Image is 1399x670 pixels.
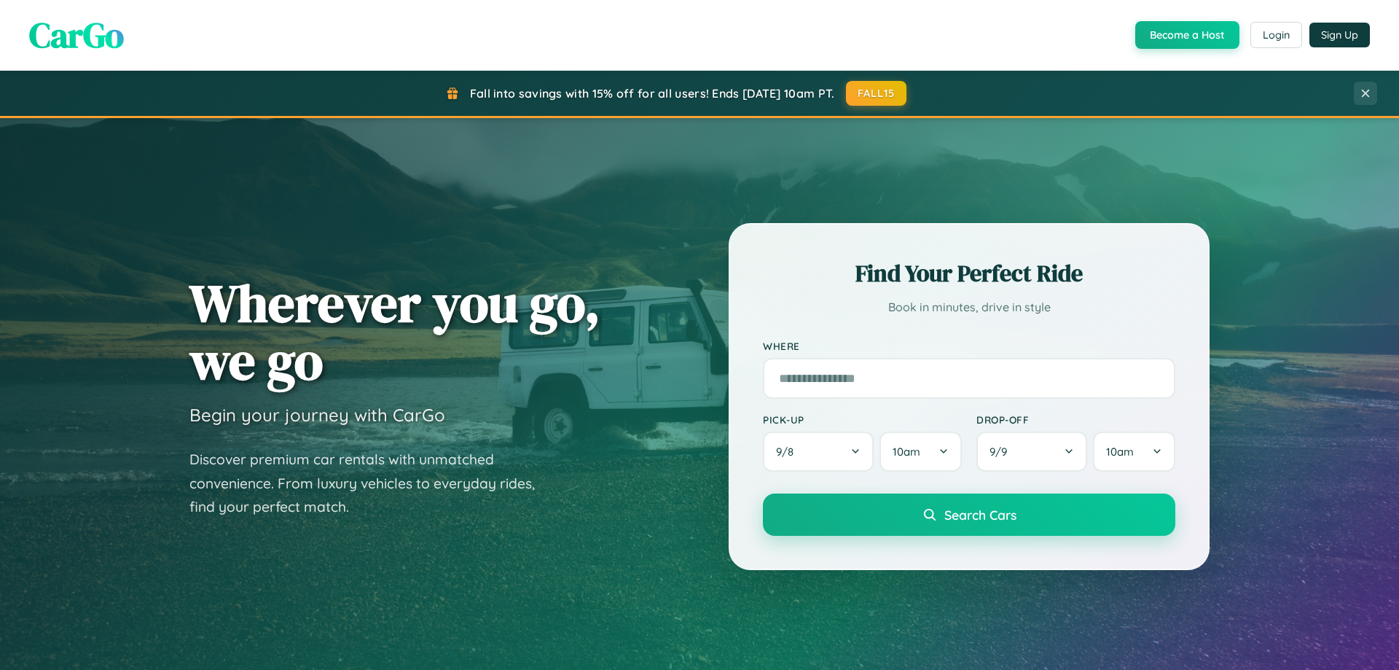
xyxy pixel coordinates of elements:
[976,413,1175,426] label: Drop-off
[893,445,920,459] span: 10am
[944,507,1016,523] span: Search Cars
[763,494,1175,536] button: Search Cars
[189,404,445,426] h3: Begin your journey with CarGo
[189,274,600,389] h1: Wherever you go, we go
[846,81,907,106] button: FALL15
[763,432,874,472] button: 9/8
[763,340,1175,352] label: Where
[976,432,1087,472] button: 9/9
[1106,445,1134,459] span: 10am
[763,257,1175,289] h2: Find Your Perfect Ride
[189,448,554,519] p: Discover premium car rentals with unmatched convenience. From luxury vehicles to everyday rides, ...
[776,445,801,459] span: 9 / 8
[879,432,962,472] button: 10am
[1250,22,1302,48] button: Login
[470,86,835,101] span: Fall into savings with 15% off for all users! Ends [DATE] 10am PT.
[1309,23,1370,47] button: Sign Up
[990,445,1014,459] span: 9 / 9
[1135,21,1239,49] button: Become a Host
[763,413,962,426] label: Pick-up
[1093,432,1175,472] button: 10am
[29,11,124,59] span: CarGo
[763,297,1175,318] p: Book in minutes, drive in style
